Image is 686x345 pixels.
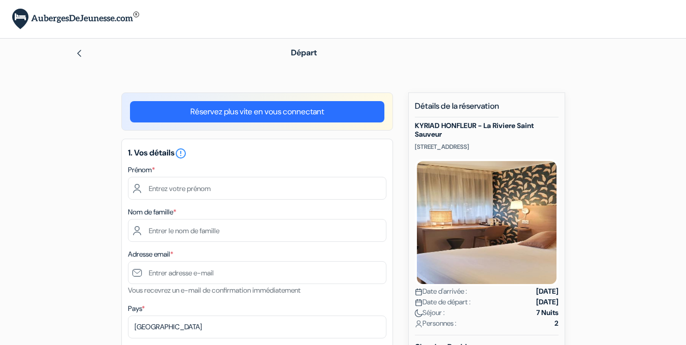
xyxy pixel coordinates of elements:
img: calendar.svg [415,288,422,296]
img: user_icon.svg [415,320,422,328]
span: Séjour : [415,307,445,318]
h5: KYRIAD HONFLEUR - La Riviere Saint Sauveur [415,121,559,139]
a: error_outline [175,147,187,158]
img: calendar.svg [415,299,422,306]
span: Personnes : [415,318,456,329]
img: left_arrow.svg [75,49,83,57]
img: AubergesDeJeunesse.com [12,9,139,29]
span: Date d'arrivée : [415,286,467,297]
label: Prénom [128,165,155,175]
label: Adresse email [128,249,173,260]
p: [STREET_ADDRESS] [415,143,559,151]
strong: 2 [554,318,559,329]
input: Entrez votre prénom [128,177,386,200]
img: moon.svg [415,309,422,317]
label: Nom de famille [128,207,176,217]
label: Pays [128,303,145,314]
strong: [DATE] [536,286,559,297]
strong: 7 Nuits [536,307,559,318]
span: Date de départ : [415,297,471,307]
i: error_outline [175,147,187,160]
small: Vous recevrez un e-mail de confirmation immédiatement [128,286,301,295]
h5: Détails de la réservation [415,101,559,117]
span: Départ [291,47,317,58]
input: Entrer le nom de famille [128,219,386,242]
input: Entrer adresse e-mail [128,261,386,284]
strong: [DATE] [536,297,559,307]
h5: 1. Vos détails [128,147,386,160]
a: Réservez plus vite en vous connectant [130,101,384,122]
